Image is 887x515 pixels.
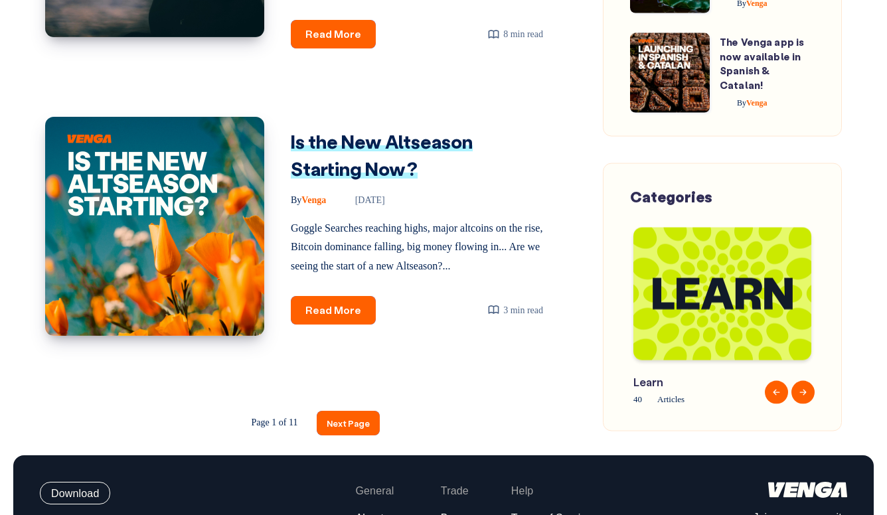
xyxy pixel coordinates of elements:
[242,411,308,435] span: Page 1 of 11
[633,392,756,407] span: 40 Articles
[768,482,847,498] img: logo-white.44ec9dbf8c34425cc70677c5f5c19bda.svg
[45,117,264,336] img: Image of: Is the New Altseason Starting Now?
[630,186,712,206] span: Categories
[765,380,788,404] button: Previous
[487,302,543,319] div: 3 min read
[487,26,543,42] div: 8 min read
[633,227,811,360] img: Blog-Tag-Cover---Learn.png
[291,219,543,276] p: Goggle Searches reaching highs, major altcoins on the rise, Bitcoin dominance falling, big money ...
[720,98,767,107] a: ByVenga
[291,129,473,181] a: Is the New Altseason Starting Now?
[720,35,804,91] a: The Venga app is now available in Spanish & Catalan!
[355,484,394,498] span: General
[791,380,815,404] button: Next
[511,484,534,498] span: Help
[337,195,385,205] time: [DATE]
[291,20,376,48] a: Read More
[291,296,376,325] a: Read More
[317,411,380,435] a: Next Page
[737,98,767,107] span: Venga
[40,482,110,504] button: Download
[291,195,326,205] span: Venga
[737,98,746,107] span: By
[441,484,469,498] span: Trade
[291,195,329,205] a: ByVenga
[633,373,756,390] span: Learn
[291,195,301,205] span: By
